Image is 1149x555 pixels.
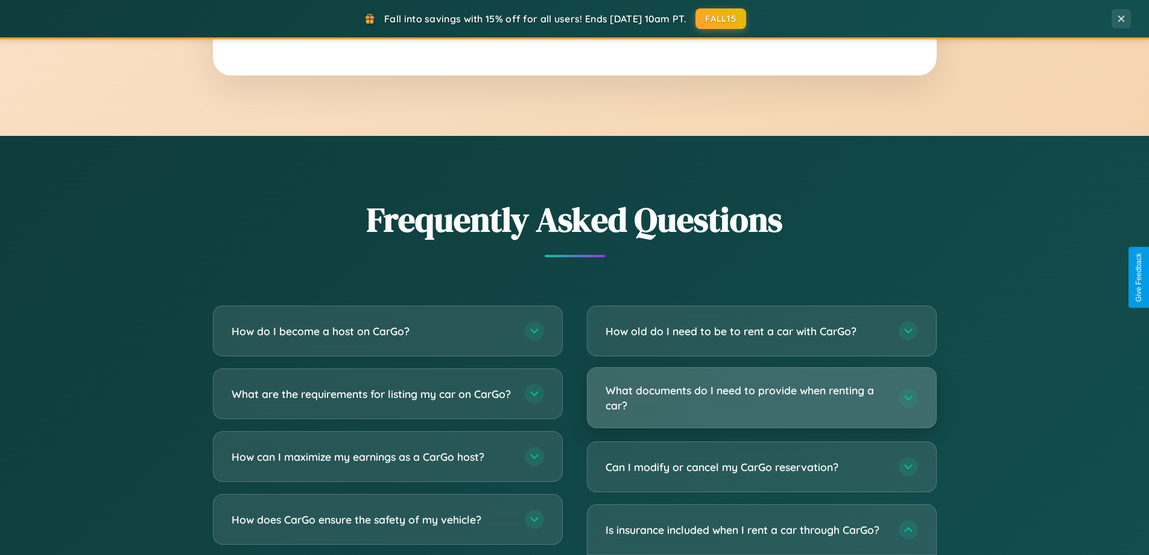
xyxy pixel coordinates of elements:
h2: Frequently Asked Questions [213,196,937,243]
h3: How does CarGo ensure the safety of my vehicle? [232,512,513,527]
div: Give Feedback [1135,253,1143,302]
button: FALL15 [695,8,746,29]
h3: What documents do I need to provide when renting a car? [606,383,887,412]
h3: How old do I need to be to rent a car with CarGo? [606,324,887,339]
h3: What are the requirements for listing my car on CarGo? [232,387,513,402]
h3: How can I maximize my earnings as a CarGo host? [232,449,513,464]
h3: Can I modify or cancel my CarGo reservation? [606,460,887,475]
h3: How do I become a host on CarGo? [232,324,513,339]
h3: Is insurance included when I rent a car through CarGo? [606,522,887,537]
span: Fall into savings with 15% off for all users! Ends [DATE] 10am PT. [384,13,686,25]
